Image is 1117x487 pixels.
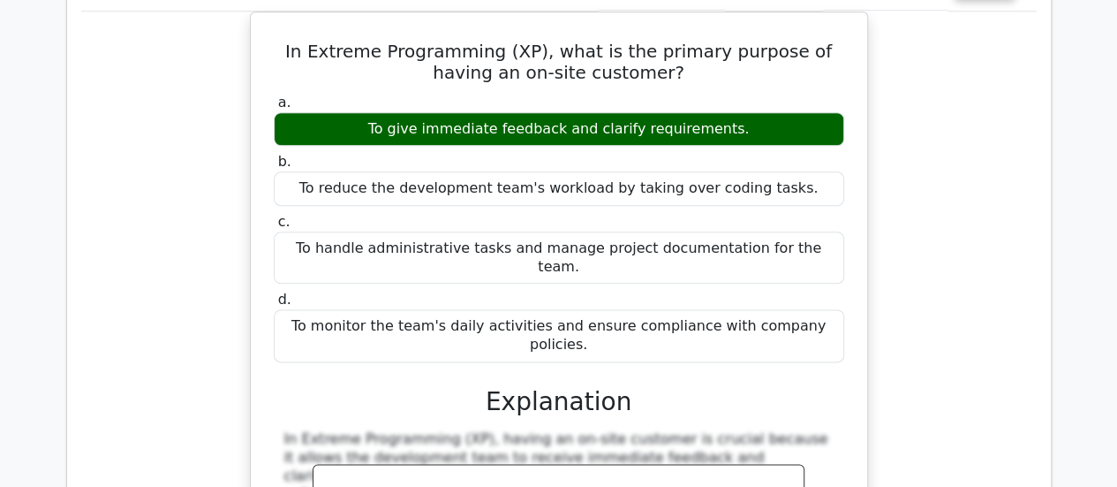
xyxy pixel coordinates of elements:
h3: Explanation [284,387,834,417]
div: To give immediate feedback and clarify requirements. [274,112,844,147]
span: d. [278,291,291,308]
span: c. [278,213,291,230]
div: To handle administrative tasks and manage project documentation for the team. [274,232,844,285]
div: To reduce the development team's workload by taking over coding tasks. [274,171,844,206]
span: b. [278,153,291,170]
div: To monitor the team's daily activities and ensure compliance with company policies. [274,309,844,362]
span: a. [278,94,291,110]
h5: In Extreme Programming (XP), what is the primary purpose of having an on-site customer? [272,41,846,83]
